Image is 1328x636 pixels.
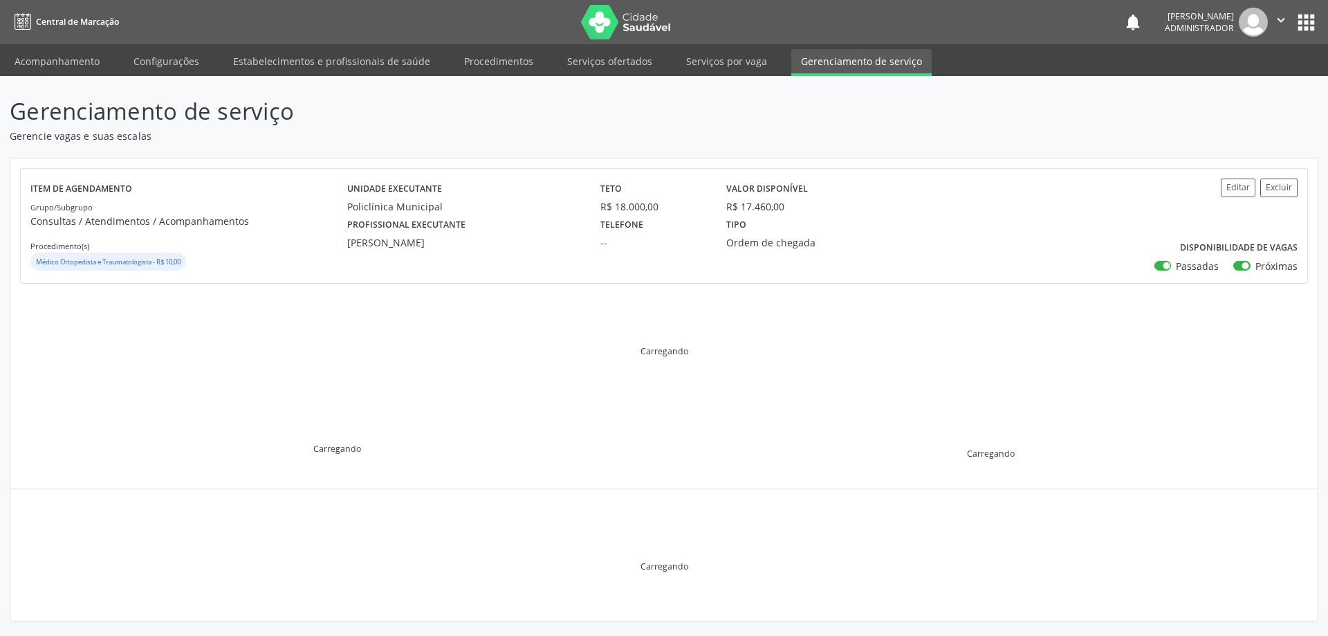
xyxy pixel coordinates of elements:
a: Central de Marcação [10,10,119,33]
label: Item de agendamento [30,179,132,200]
button:  [1268,8,1294,37]
label: Valor disponível [726,179,808,200]
div: Policlínica Municipal [347,199,581,214]
a: Procedimentos [454,49,543,73]
a: Configurações [124,49,209,73]
button: Editar [1221,179,1255,197]
div: Carregando [640,561,688,572]
button: notifications [1123,12,1143,32]
p: Gerencie vagas e suas escalas [10,129,925,143]
i:  [1273,12,1289,28]
label: Unidade executante [347,179,442,200]
div: [PERSON_NAME] [1165,10,1234,22]
a: Serviços por vaga [676,49,777,73]
small: Grupo/Subgrupo [30,202,93,212]
a: Estabelecimentos e profissionais de saúde [223,49,440,73]
div: Carregando [967,448,1015,460]
label: Passadas [1176,259,1219,273]
div: Carregando [313,443,361,455]
img: img [1239,8,1268,37]
div: [PERSON_NAME] [347,235,581,250]
div: Ordem de chegada [726,235,896,250]
label: Disponibilidade de vagas [1180,237,1298,259]
a: Gerenciamento de serviço [791,49,932,76]
button: Excluir [1260,179,1298,197]
small: Médico Ortopedista e Traumatologista - R$ 10,00 [36,257,181,266]
label: Tipo [726,214,746,235]
label: Teto [600,179,622,200]
small: Procedimento(s) [30,241,89,251]
div: -- [600,235,708,250]
label: Próximas [1255,259,1298,273]
a: Acompanhamento [5,49,109,73]
p: Gerenciamento de serviço [10,94,925,129]
span: Administrador [1165,22,1234,34]
p: Consultas / Atendimentos / Acompanhamentos [30,214,347,228]
label: Profissional executante [347,214,465,235]
div: Carregando [640,345,688,357]
button: apps [1294,10,1318,35]
div: R$ 17.460,00 [726,199,784,214]
div: R$ 18.000,00 [600,199,708,214]
label: Telefone [600,214,643,235]
span: Central de Marcação [36,16,119,28]
a: Serviços ofertados [557,49,662,73]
